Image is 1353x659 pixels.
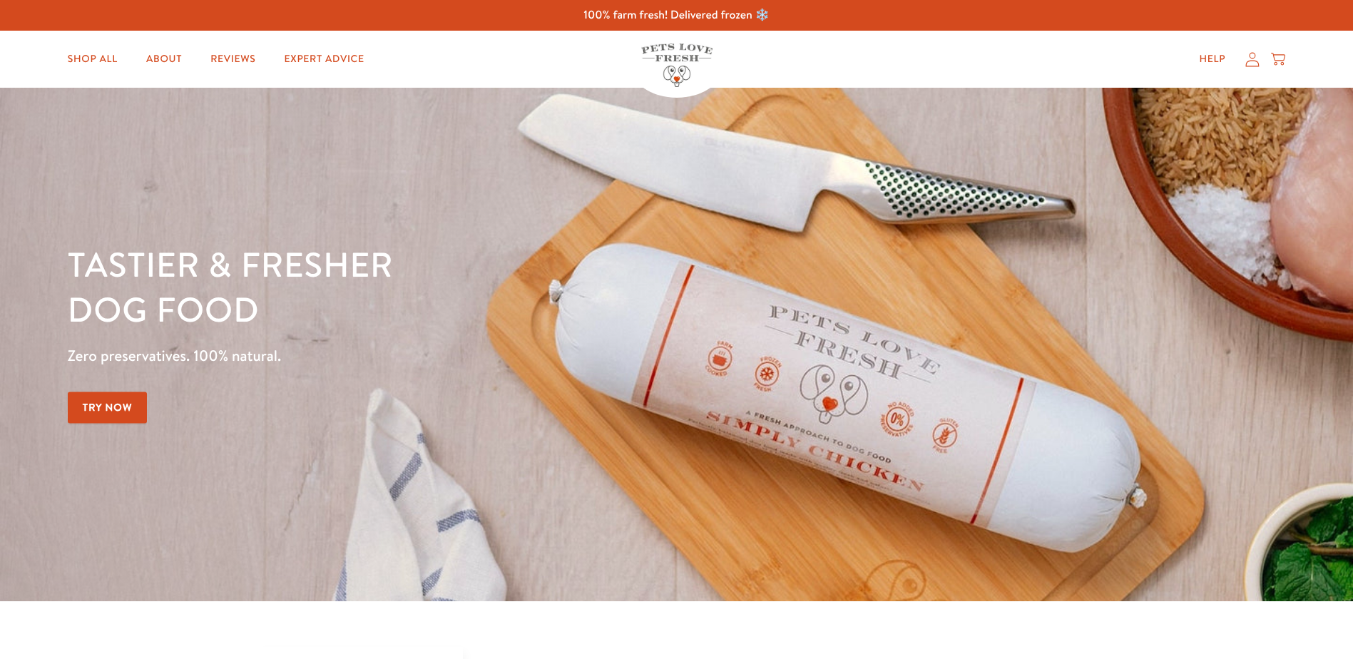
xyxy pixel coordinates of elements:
[68,243,879,332] h1: Tastier & fresher dog food
[641,44,713,87] img: Pets Love Fresh
[273,45,376,73] a: Expert Advice
[135,45,193,73] a: About
[199,45,267,73] a: Reviews
[1188,45,1237,73] a: Help
[68,343,879,369] p: Zero preservatives. 100% natural.
[68,392,148,424] a: Try Now
[56,45,129,73] a: Shop All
